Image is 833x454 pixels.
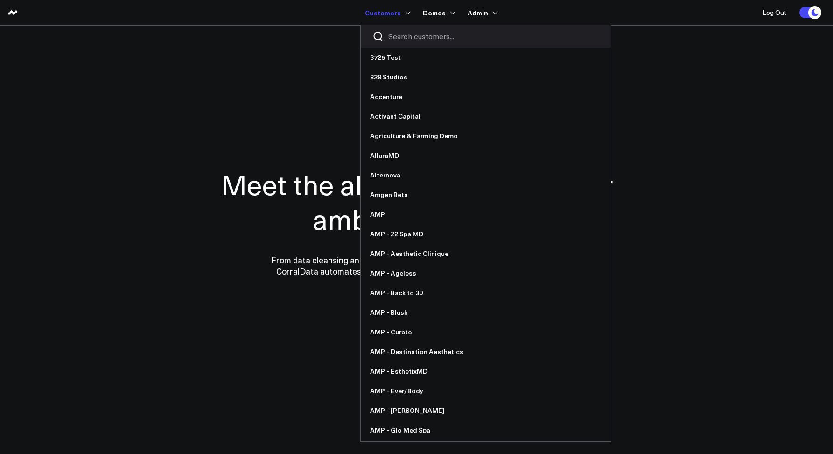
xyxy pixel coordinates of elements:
a: Activant Capital [361,106,611,126]
a: Alternova [361,165,611,185]
a: AMP - Blush [361,303,611,322]
a: AMP - Glo Med Spa [361,420,611,440]
input: Search customers input [388,31,599,42]
button: Search customers button [372,31,384,42]
a: 829 Studios [361,67,611,87]
a: AMP - Back to 30 [361,283,611,303]
a: AMP - Curate [361,322,611,342]
h1: Meet the all-in-one data hub for ambitious teams [188,167,645,236]
a: AMP - Ageless [361,263,611,283]
a: AMP - EsthetixMD [361,362,611,381]
a: AMP - 22 Spa MD [361,224,611,244]
a: AMP - Ever/Body [361,381,611,401]
a: AMP - Aesthetic Clinique [361,244,611,263]
a: Amgen Beta [361,185,611,205]
a: AlluraMD [361,146,611,165]
a: Demos [423,4,454,21]
a: Customers [365,4,409,21]
a: AMP [361,205,611,224]
p: From data cleansing and integration to personalized dashboards and insights, CorralData automates... [251,255,582,277]
a: AMP - [PERSON_NAME] [361,401,611,420]
a: Accenture [361,87,611,106]
a: Admin [468,4,496,21]
a: 3725 Test [361,48,611,67]
a: Agriculture & Farming Demo [361,126,611,146]
a: AMP - Destination Aesthetics [361,342,611,362]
